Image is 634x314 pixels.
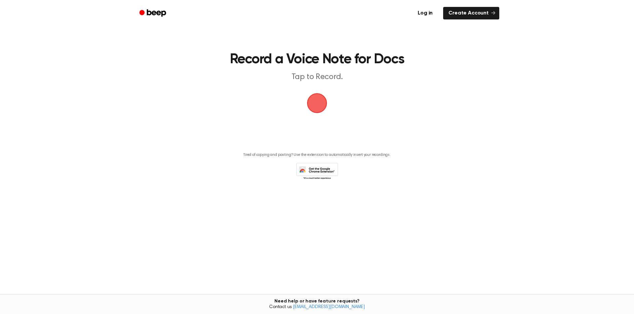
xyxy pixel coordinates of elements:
[307,93,327,113] img: Beep Logo
[243,153,391,157] p: Tired of copying and pasting? Use the extension to automatically insert your recordings.
[411,6,439,21] a: Log in
[443,7,499,19] a: Create Account
[148,53,486,67] h1: Record a Voice Note for Docs
[190,72,444,83] p: Tap to Record.
[135,7,172,20] a: Beep
[4,304,630,310] span: Contact us
[293,305,365,309] a: [EMAIL_ADDRESS][DOMAIN_NAME]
